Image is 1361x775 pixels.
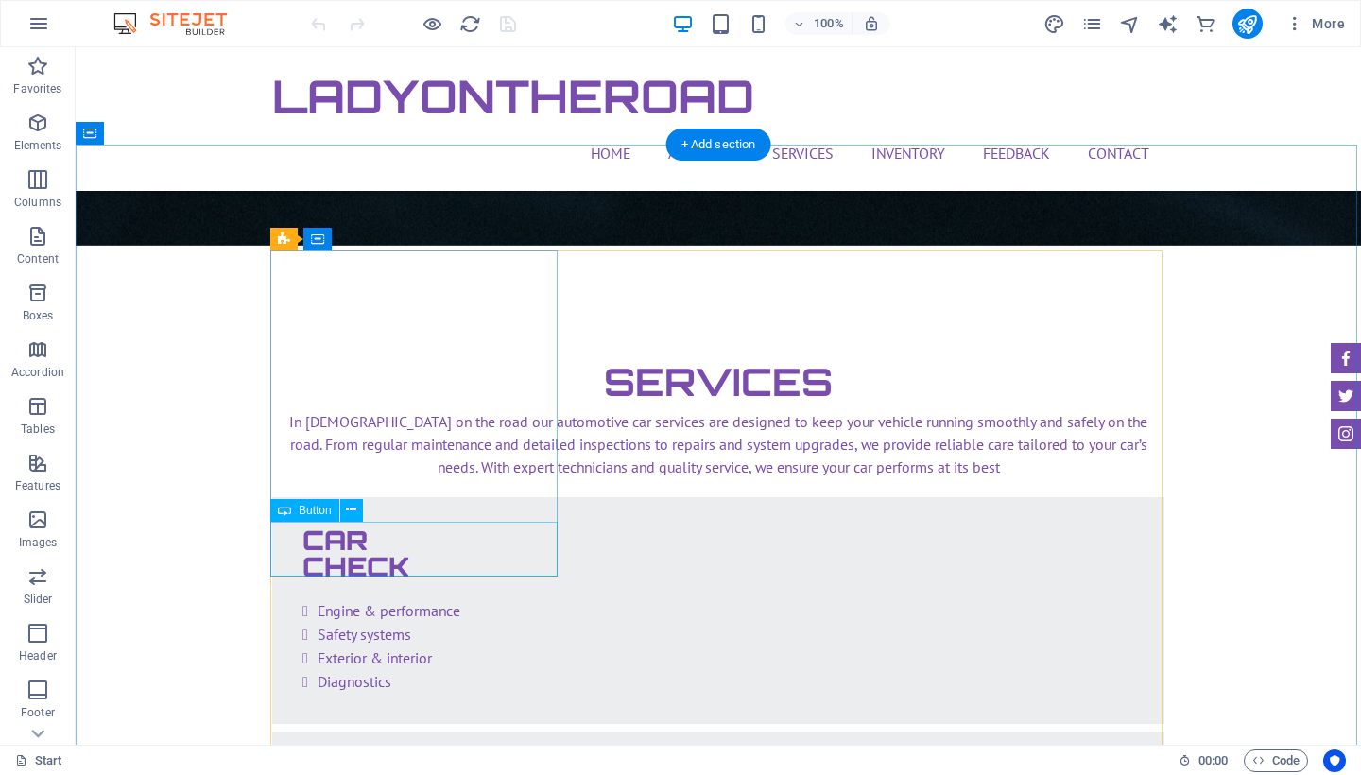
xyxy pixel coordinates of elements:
h6: 100% [814,12,844,35]
p: Columns [14,195,61,210]
p: Images [19,535,58,550]
p: Slider [24,592,53,607]
i: On resize automatically adjust zoom level to fit chosen device. [863,15,880,32]
button: text_generator [1157,12,1180,35]
i: Reload page [459,13,481,35]
button: Code [1244,749,1308,772]
span: Code [1252,749,1300,772]
p: Boxes [23,308,54,323]
button: More [1278,9,1352,39]
p: Features [15,478,60,493]
i: Design (Ctrl+Alt+Y) [1043,13,1065,35]
h6: Session time [1179,749,1229,772]
button: commerce [1195,12,1217,35]
p: Elements [14,138,62,153]
button: reload [458,12,481,35]
i: Commerce [1195,13,1216,35]
img: Editor Logo [109,12,250,35]
span: : [1212,753,1215,767]
button: publish [1232,9,1263,39]
p: Footer [21,705,55,720]
p: Header [19,648,57,663]
p: Content [17,251,59,267]
button: navigator [1119,12,1142,35]
a: Click to cancel selection. Double-click to open Pages [15,749,62,772]
span: 00 00 [1198,749,1228,772]
i: Publish [1236,13,1258,35]
p: Tables [21,422,55,437]
button: 100% [785,12,853,35]
button: pages [1081,12,1104,35]
button: Click here to leave preview mode and continue editing [421,12,443,35]
span: More [1285,14,1345,33]
p: Favorites [13,81,61,96]
i: AI Writer [1157,13,1179,35]
button: Usercentrics [1323,749,1346,772]
p: Accordion [11,365,64,380]
i: Navigator [1119,13,1141,35]
button: design [1043,12,1066,35]
span: Button [299,505,332,516]
div: + Add section [666,129,771,161]
i: Pages (Ctrl+Alt+S) [1081,13,1103,35]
